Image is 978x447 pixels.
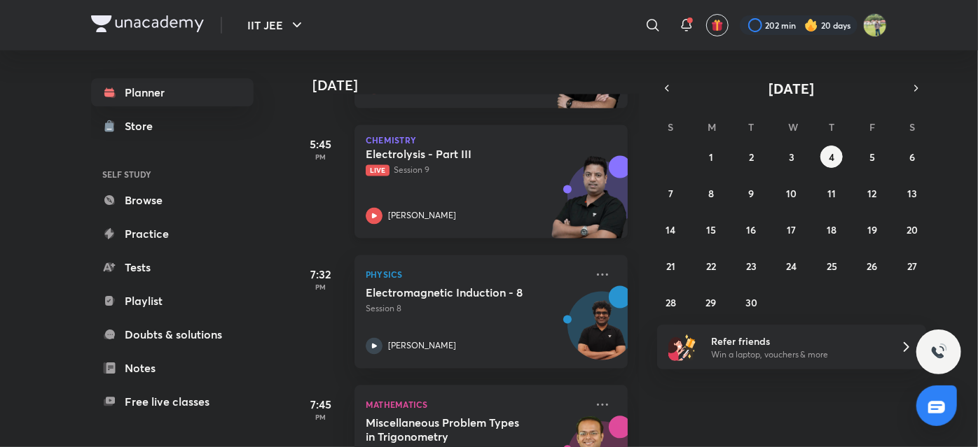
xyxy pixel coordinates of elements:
abbr: Tuesday [749,120,755,134]
button: September 20, 2025 [901,218,923,241]
img: Avatar [568,299,635,367]
p: Session 8 [366,303,586,315]
abbr: September 2, 2025 [749,150,754,164]
abbr: September 11, 2025 [827,187,836,200]
button: September 30, 2025 [741,291,763,313]
abbr: September 5, 2025 [869,150,875,164]
abbr: September 25, 2025 [827,260,837,273]
img: streak [804,18,818,32]
button: September 8, 2025 [700,182,722,204]
a: Notes [91,354,254,382]
abbr: September 21, 2025 [666,260,675,273]
img: avatar [711,19,724,31]
p: Session 9 [366,164,586,177]
abbr: Sunday [668,120,674,134]
button: September 6, 2025 [901,146,923,168]
h6: SELF STUDY [91,162,254,186]
h5: Electrolysis - Part III [366,148,540,162]
button: September 9, 2025 [741,182,763,204]
span: Live [366,165,390,176]
img: unacademy [551,156,628,253]
abbr: September 15, 2025 [706,223,716,236]
a: Tests [91,253,254,281]
a: Browse [91,186,254,214]
a: Free live classes [91,388,254,416]
h5: 5:45 [293,136,349,153]
abbr: September 13, 2025 [907,187,917,200]
p: Physics [366,267,586,283]
p: [PERSON_NAME] [388,210,456,222]
p: Mathematics [366,397,586,413]
abbr: September 18, 2025 [827,223,836,236]
abbr: September 6, 2025 [909,150,915,164]
button: September 18, 2025 [820,218,843,241]
abbr: September 27, 2025 [907,260,917,273]
abbr: September 16, 2025 [747,223,757,236]
abbr: September 17, 2025 [787,223,796,236]
abbr: Friday [869,120,875,134]
button: September 2, 2025 [741,146,763,168]
button: September 1, 2025 [700,146,722,168]
div: Store [125,118,161,134]
button: September 28, 2025 [660,291,682,313]
button: September 24, 2025 [780,255,803,277]
img: ttu [930,343,947,360]
abbr: September 3, 2025 [789,150,794,164]
a: Practice [91,220,254,248]
button: September 10, 2025 [780,182,803,204]
p: Win a laptop, vouchers & more [711,348,883,361]
button: September 17, 2025 [780,218,803,241]
button: September 26, 2025 [861,255,883,277]
abbr: September 20, 2025 [907,223,918,236]
h5: Electromagnetic Induction - 8 [366,286,540,300]
button: September 13, 2025 [901,182,923,204]
abbr: September 10, 2025 [786,187,797,200]
abbr: September 28, 2025 [666,296,676,309]
button: September 25, 2025 [820,255,843,277]
button: September 3, 2025 [780,146,803,168]
p: Chemistry [366,136,617,145]
button: [DATE] [677,78,907,98]
button: September 11, 2025 [820,182,843,204]
abbr: September 9, 2025 [749,187,755,200]
button: September 7, 2025 [660,182,682,204]
abbr: September 22, 2025 [706,260,716,273]
p: [PERSON_NAME] [388,340,456,353]
h5: 7:45 [293,397,349,413]
img: KRISH JINDAL [863,13,887,37]
abbr: September 12, 2025 [867,187,876,200]
button: IIT JEE [239,11,314,39]
abbr: September 26, 2025 [867,260,877,273]
button: September 12, 2025 [861,182,883,204]
h6: Refer friends [711,334,883,348]
p: PM [293,153,349,162]
button: September 4, 2025 [820,146,843,168]
h5: Miscellaneous Problem Types in Trigonometry [366,416,540,444]
abbr: Saturday [909,120,915,134]
span: [DATE] [769,79,815,98]
abbr: September 4, 2025 [829,150,834,164]
button: September 23, 2025 [741,255,763,277]
button: September 29, 2025 [700,291,722,313]
a: Planner [91,78,254,106]
a: Playlist [91,287,254,315]
abbr: Monday [708,120,716,134]
button: September 22, 2025 [700,255,722,277]
abbr: September 1, 2025 [709,150,713,164]
h4: [DATE] [312,78,642,94]
abbr: September 23, 2025 [746,260,757,273]
abbr: September 29, 2025 [706,296,717,309]
a: Doubts & solutions [91,320,254,348]
button: September 27, 2025 [901,255,923,277]
a: Company Logo [91,15,204,36]
button: September 16, 2025 [741,218,763,241]
button: September 21, 2025 [660,255,682,277]
img: Company Logo [91,15,204,32]
abbr: September 19, 2025 [867,223,877,236]
button: September 15, 2025 [700,218,722,241]
abbr: September 8, 2025 [708,187,714,200]
abbr: Thursday [829,120,834,134]
abbr: September 14, 2025 [666,223,676,236]
button: September 14, 2025 [660,218,682,241]
p: PM [293,413,349,422]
